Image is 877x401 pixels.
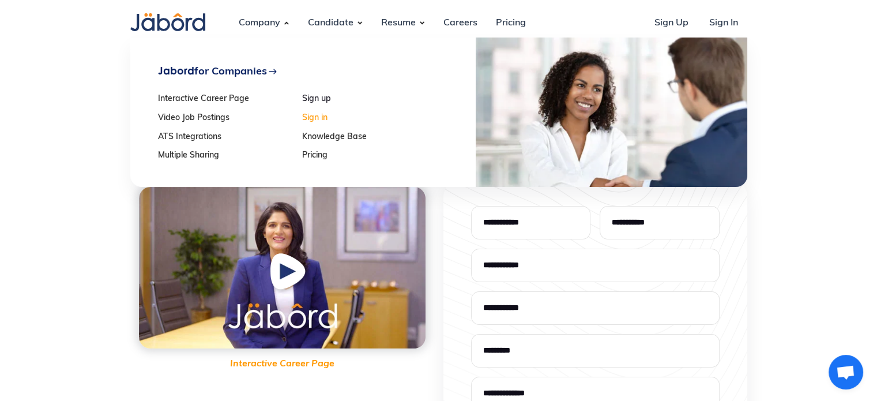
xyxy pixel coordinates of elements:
[299,8,363,39] div: Candidate
[229,8,289,39] div: Company
[158,133,295,143] a: ATS Integrations
[130,13,205,31] img: Jabord Candidate
[158,64,194,77] span: Jabord
[372,8,425,39] div: Resume
[268,252,311,297] img: Play Button
[268,67,277,76] div: east
[302,133,439,143] a: Knowledge Base
[158,95,295,104] a: Interactive Career Page
[158,151,295,161] a: Multiple Sharing
[302,114,439,123] a: Sign in
[476,38,747,187] img: Company Signup
[139,187,426,348] a: open lightbox
[130,357,434,371] div: Interactive Career Page
[302,151,439,161] a: Pricing
[130,38,747,187] nav: Company
[699,8,747,39] a: Sign In
[487,8,535,39] a: Pricing
[158,65,267,77] div: for Companies
[158,65,439,77] a: Jabordfor Companieseast
[645,8,697,39] a: Sign Up
[829,355,863,389] a: Open chat
[434,8,487,39] a: Careers
[158,114,295,123] a: Video Job Postings
[139,187,426,348] img: Company Career Page
[302,95,439,104] a: Sign up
